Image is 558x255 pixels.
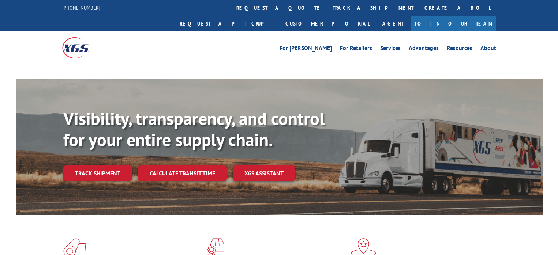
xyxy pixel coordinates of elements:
[63,107,325,151] b: Visibility, transparency, and control for your entire supply chain.
[63,165,132,181] a: Track shipment
[62,4,100,11] a: [PHONE_NUMBER]
[280,45,332,53] a: For [PERSON_NAME]
[447,45,472,53] a: Resources
[280,16,375,31] a: Customer Portal
[233,165,295,181] a: XGS ASSISTANT
[409,45,439,53] a: Advantages
[174,16,280,31] a: Request a pickup
[380,45,401,53] a: Services
[375,16,411,31] a: Agent
[411,16,496,31] a: Join Our Team
[340,45,372,53] a: For Retailers
[480,45,496,53] a: About
[138,165,227,181] a: Calculate transit time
